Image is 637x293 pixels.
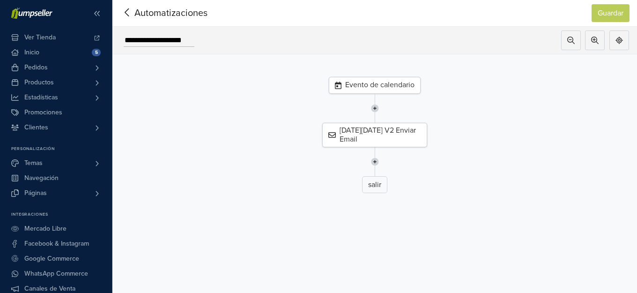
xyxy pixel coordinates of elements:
[11,212,112,218] p: Integraciones
[120,6,193,20] span: Automatizaciones
[592,4,630,22] button: Guardar
[322,123,427,147] div: [DATE][DATE] V2 Enviar Email
[24,221,67,236] span: Mercado Libre
[24,60,48,75] span: Pedidos
[24,171,59,186] span: Navegación
[24,251,79,266] span: Google Commerce
[24,120,48,135] span: Clientes
[24,75,54,90] span: Productos
[24,30,56,45] span: Ver Tienda
[371,94,379,123] img: line-7960e5f4d2b50ad2986e.svg
[11,146,112,152] p: Personalización
[24,186,47,201] span: Páginas
[329,77,421,94] div: Evento de calendario
[92,49,101,56] span: 5
[24,236,89,251] span: Facebook & Instagram
[24,90,58,105] span: Estadísticas
[371,147,379,176] img: line-7960e5f4d2b50ad2986e.svg
[24,45,39,60] span: Inicio
[24,156,43,171] span: Temas
[24,266,88,281] span: WhatsApp Commerce
[362,176,387,193] div: salir
[24,105,62,120] span: Promociones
